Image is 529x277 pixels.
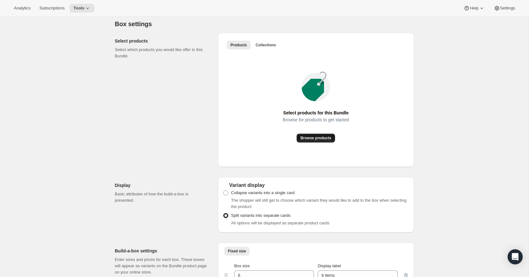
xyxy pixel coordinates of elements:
span: Products [230,43,247,48]
h2: Display [115,182,208,188]
button: Subscriptions [36,4,68,13]
span: Settings [500,6,515,11]
h2: Select products [115,38,208,44]
span: The shopper will still get to choose which variant they would like to add to the box when selecti... [231,198,407,209]
span: Split variants into separate cards [231,213,291,218]
span: All options will be displayed as separate product cards [231,221,329,225]
button: Browse products [297,134,335,142]
p: Basic attributes of how the build-a-box is presented. [115,191,208,204]
h2: Build-a-box settings [115,248,208,254]
span: Browse for products to get started [283,115,349,124]
button: Help [460,4,488,13]
span: Box size [234,263,250,268]
span: Help [470,6,478,11]
span: Browse products [300,136,331,141]
span: Collapse variants into a single card [231,190,295,195]
button: Settings [490,4,519,13]
p: Enter sizes and prices for each box. These boxes will appear as variants on the Bundle product pa... [115,257,208,275]
span: Select products for this Bundle [283,108,349,117]
button: Analytics [10,4,34,13]
span: Collections [256,43,276,48]
span: Analytics [14,6,31,11]
span: Display label [318,263,341,268]
p: Select which products you would like offer in this Bundle. [115,47,208,59]
div: Variant display [223,182,409,188]
span: Tools [73,6,84,11]
span: Fixed size [228,249,246,254]
button: Tools [70,4,94,13]
div: Open Intercom Messenger [508,249,523,264]
h2: Box settings [115,20,414,28]
span: Subscriptions [39,6,65,11]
